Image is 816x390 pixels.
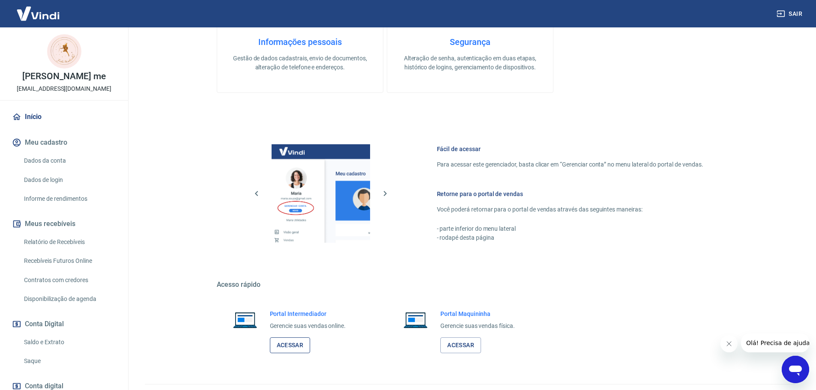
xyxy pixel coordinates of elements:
[398,310,433,330] img: Imagem de um notebook aberto
[437,205,703,214] p: Você poderá retornar para o portal de vendas através das seguintes maneiras:
[21,252,118,270] a: Recebíveis Futuros Online
[21,271,118,289] a: Contratos com credores
[782,356,809,383] iframe: Botão para abrir a janela de mensagens
[437,190,703,198] h6: Retorne para o portal de vendas
[231,37,369,47] h4: Informações pessoais
[437,145,703,153] h6: Fácil de acessar
[440,310,515,318] h6: Portal Maquininha
[5,6,72,13] span: Olá! Precisa de ajuda?
[10,107,118,126] a: Início
[231,54,369,72] p: Gestão de dados cadastrais, envio de documentos, alteração de telefone e endereços.
[440,322,515,330] p: Gerencie suas vendas física.
[270,337,311,353] a: Acessar
[21,152,118,170] a: Dados da conta
[720,335,738,352] iframe: Fechar mensagem
[22,72,105,81] p: [PERSON_NAME] me
[10,315,118,333] button: Conta Digital
[227,310,263,330] img: Imagem de um notebook aberto
[440,337,481,353] a: Acessar
[10,214,118,233] button: Meus recebíveis
[17,84,111,93] p: [EMAIL_ADDRESS][DOMAIN_NAME]
[437,233,703,242] p: - rodapé desta página
[741,333,809,352] iframe: Mensagem da empresa
[401,54,539,72] p: Alteração de senha, autenticação em duas etapas, histórico de logins, gerenciamento de dispositivos.
[272,144,370,243] img: Imagem da dashboard mostrando o botão de gerenciar conta na sidebar no lado esquerdo
[10,0,66,27] img: Vindi
[437,224,703,233] p: - parte inferior do menu lateral
[21,333,118,351] a: Saldo e Extrato
[10,133,118,152] button: Meu cadastro
[21,171,118,189] a: Dados de login
[21,352,118,370] a: Saque
[775,6,806,22] button: Sair
[21,190,118,208] a: Informe de rendimentos
[21,233,118,251] a: Relatório de Recebíveis
[270,322,346,330] p: Gerencie suas vendas online.
[437,160,703,169] p: Para acessar este gerenciador, basta clicar em “Gerenciar conta” no menu lateral do portal de ven...
[401,37,539,47] h4: Segurança
[217,280,724,289] h5: Acesso rápido
[270,310,346,318] h6: Portal Intermediador
[21,290,118,308] a: Disponibilização de agenda
[47,34,81,68] img: 3c9589af-e2a2-4b8f-828c-a102cd623b68.jpeg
